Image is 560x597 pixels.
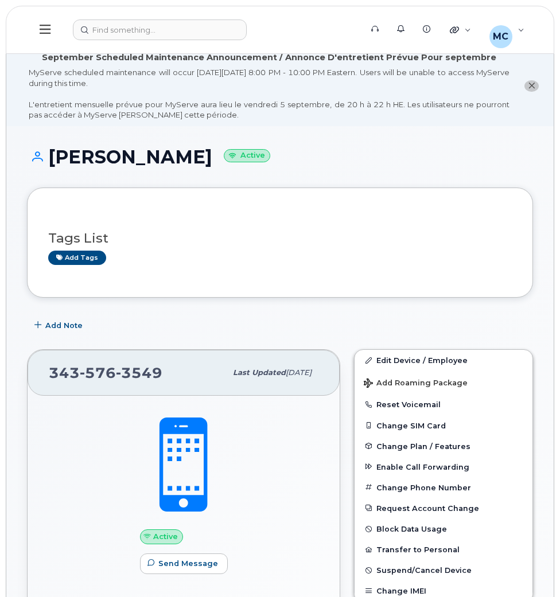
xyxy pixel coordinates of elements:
button: Suspend/Cancel Device [355,560,532,580]
button: Add Note [27,315,92,335]
span: Send Message [158,558,218,569]
span: Add Roaming Package [364,379,468,389]
div: MyServe scheduled maintenance will occur [DATE][DATE] 8:00 PM - 10:00 PM Eastern. Users will be u... [29,67,510,120]
button: Add Roaming Package [355,370,532,394]
span: Suspend/Cancel Device [376,566,472,575]
button: Enable Call Forwarding [355,456,532,477]
button: Change Plan / Features [355,436,532,456]
button: Change SIM Card [355,415,532,436]
h1: [PERSON_NAME] [27,147,533,167]
a: Add tags [48,251,106,265]
div: September Scheduled Maintenance Announcement / Annonce D'entretient Prévue Pour septembre [42,52,496,64]
button: close notification [524,80,539,92]
span: 3549 [116,364,162,381]
button: Reset Voicemail [355,394,532,415]
button: Request Account Change [355,498,532,518]
span: Active [153,531,178,542]
span: 343 [49,364,162,381]
a: Edit Device / Employee [355,350,532,370]
h3: Tags List [48,231,512,245]
button: Change Phone Number [355,477,532,498]
span: 576 [80,364,116,381]
button: Send Message [140,553,228,574]
span: Change Plan / Features [376,442,470,450]
span: Last updated [233,368,286,377]
span: Add Note [45,320,83,331]
span: Enable Call Forwarding [376,462,469,471]
button: Block Data Usage [355,518,532,539]
button: Transfer to Personal [355,539,532,560]
small: Active [224,149,270,162]
span: [DATE] [286,368,312,377]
